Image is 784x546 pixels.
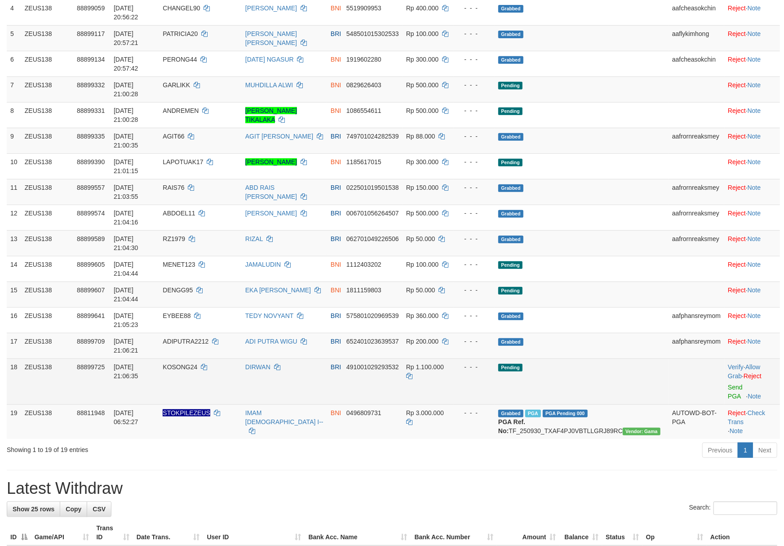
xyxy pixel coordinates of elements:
[77,338,105,345] span: 88899709
[245,363,270,371] a: DIRWAN
[204,520,305,546] th: User ID: activate to sort column ascending
[724,282,780,307] td: ·
[245,409,323,425] a: IMAM [DEMOGRAPHIC_DATA] I--
[21,102,73,128] td: ZEUS138
[21,205,73,230] td: ZEUS138
[114,261,138,277] span: [DATE] 21:04:44
[457,337,491,346] div: - - -
[66,506,81,513] span: Copy
[331,363,341,371] span: BRI
[669,307,724,333] td: aafphansreymom
[346,363,399,371] span: Copy 491001029293532 to clipboard
[331,4,341,12] span: BNI
[163,184,184,191] span: RAIS76
[31,520,93,546] th: Game/API: activate to sort column ascending
[748,133,761,140] a: Note
[114,338,138,354] span: [DATE] 21:06:21
[7,205,21,230] td: 12
[331,133,341,140] span: BRI
[498,236,523,243] span: Grabbed
[305,520,411,546] th: Bank Acc. Name: activate to sort column ascending
[406,107,439,114] span: Rp 500.000
[728,409,765,425] a: Check Trans
[93,520,133,546] th: Trans ID: activate to sort column ascending
[163,158,203,166] span: LAPOTUAK17
[495,404,669,439] td: TF_250930_TXAF4PJ0VBTLLGRJ89RC
[7,153,21,179] td: 10
[724,179,780,205] td: ·
[346,158,381,166] span: Copy 1185617015 to clipboard
[748,393,762,400] a: Note
[642,520,707,546] th: Op: activate to sort column ascending
[730,427,743,434] a: Note
[7,520,31,546] th: ID: activate to sort column descending
[406,184,439,191] span: Rp 150.000
[21,333,73,358] td: ZEUS138
[7,179,21,205] td: 11
[406,363,444,371] span: Rp 1.100.000
[457,106,491,115] div: - - -
[728,363,760,380] span: ·
[21,51,73,76] td: ZEUS138
[457,408,491,417] div: - - -
[498,82,523,90] span: Pending
[748,30,761,37] a: Note
[163,133,184,140] span: AGIT66
[498,159,523,166] span: Pending
[724,102,780,128] td: ·
[748,261,761,268] a: Note
[114,158,138,175] span: [DATE] 21:01:15
[724,128,780,153] td: ·
[406,133,435,140] span: Rp 88.000
[245,30,297,46] a: [PERSON_NAME] [PERSON_NAME]
[728,235,746,242] a: Reject
[406,210,439,217] span: Rp 500.000
[406,4,439,12] span: Rp 400.000
[498,184,523,192] span: Grabbed
[60,501,87,517] a: Copy
[406,81,439,89] span: Rp 500.000
[724,76,780,102] td: ·
[21,358,73,404] td: ZEUS138
[406,409,444,416] span: Rp 3.000.000
[669,333,724,358] td: aafphansreymom
[728,133,746,140] a: Reject
[728,184,746,191] a: Reject
[331,30,341,37] span: BRI
[21,256,73,282] td: ZEUS138
[748,338,761,345] a: Note
[77,210,105,217] span: 88899574
[7,76,21,102] td: 7
[163,30,198,37] span: PATRICIA20
[457,29,491,38] div: - - -
[748,210,761,217] a: Note
[748,235,761,242] a: Note
[331,81,341,89] span: BNI
[163,56,197,63] span: PERONG44
[331,107,341,114] span: BNI
[245,210,297,217] a: [PERSON_NAME]
[728,286,746,294] a: Reject
[21,128,73,153] td: ZEUS138
[728,363,744,371] a: Verify
[728,56,746,63] a: Reject
[724,230,780,256] td: ·
[346,107,381,114] span: Copy 1086554611 to clipboard
[245,184,297,200] a: ABD RAIS [PERSON_NAME]
[21,76,73,102] td: ZEUS138
[163,4,200,12] span: CHANGEL90
[114,56,138,72] span: [DATE] 20:57:42
[7,501,60,517] a: Show 25 rows
[748,107,761,114] a: Note
[331,409,341,416] span: BNI
[753,443,777,458] a: Next
[498,31,523,38] span: Grabbed
[163,210,195,217] span: ABDOEL11
[7,102,21,128] td: 8
[245,286,311,294] a: EKA [PERSON_NAME]
[623,428,660,435] span: Vendor URL: https://trx31.1velocity.biz
[498,261,523,269] span: Pending
[346,312,399,319] span: Copy 575801020969539 to clipboard
[497,520,559,546] th: Amount: activate to sort column ascending
[728,210,746,217] a: Reject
